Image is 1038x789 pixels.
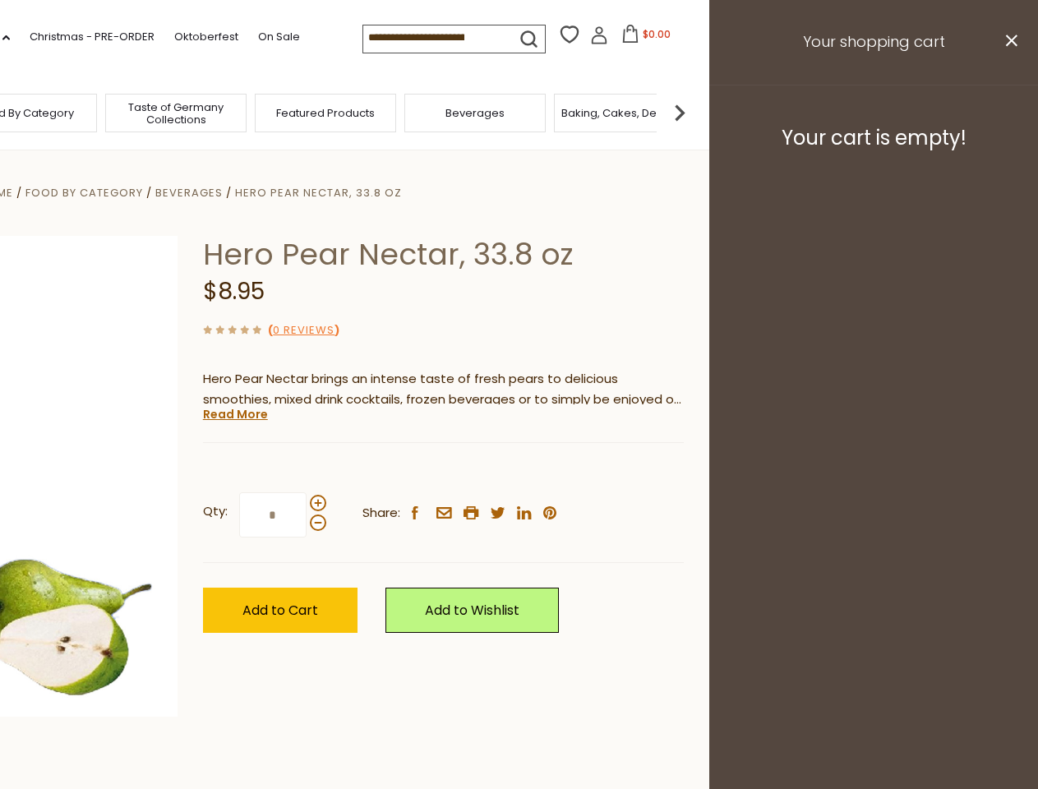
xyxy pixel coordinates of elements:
[242,601,318,620] span: Add to Cart
[611,25,681,49] button: $0.00
[203,275,265,307] span: $8.95
[445,107,505,119] a: Beverages
[203,369,684,410] p: Hero Pear Nectar brings an intense taste of fresh pears to delicious smoothies, mixed drink cockt...
[362,503,400,524] span: Share:
[643,27,671,41] span: $0.00
[30,28,155,46] a: Christmas - PRE-ORDER
[174,28,238,46] a: Oktoberfest
[203,501,228,522] strong: Qty:
[203,236,684,273] h1: Hero Pear Nectar, 33.8 oz
[155,185,223,201] a: Beverages
[561,107,689,119] a: Baking, Cakes, Desserts
[385,588,559,633] a: Add to Wishlist
[273,322,334,339] a: 0 Reviews
[268,322,339,338] span: ( )
[258,28,300,46] a: On Sale
[235,185,402,201] a: Hero Pear Nectar, 33.8 oz
[203,406,268,422] a: Read More
[276,107,375,119] a: Featured Products
[25,185,143,201] a: Food By Category
[663,96,696,129] img: next arrow
[110,101,242,126] a: Taste of Germany Collections
[203,588,358,633] button: Add to Cart
[239,492,307,538] input: Qty:
[730,126,1017,150] h3: Your cart is empty!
